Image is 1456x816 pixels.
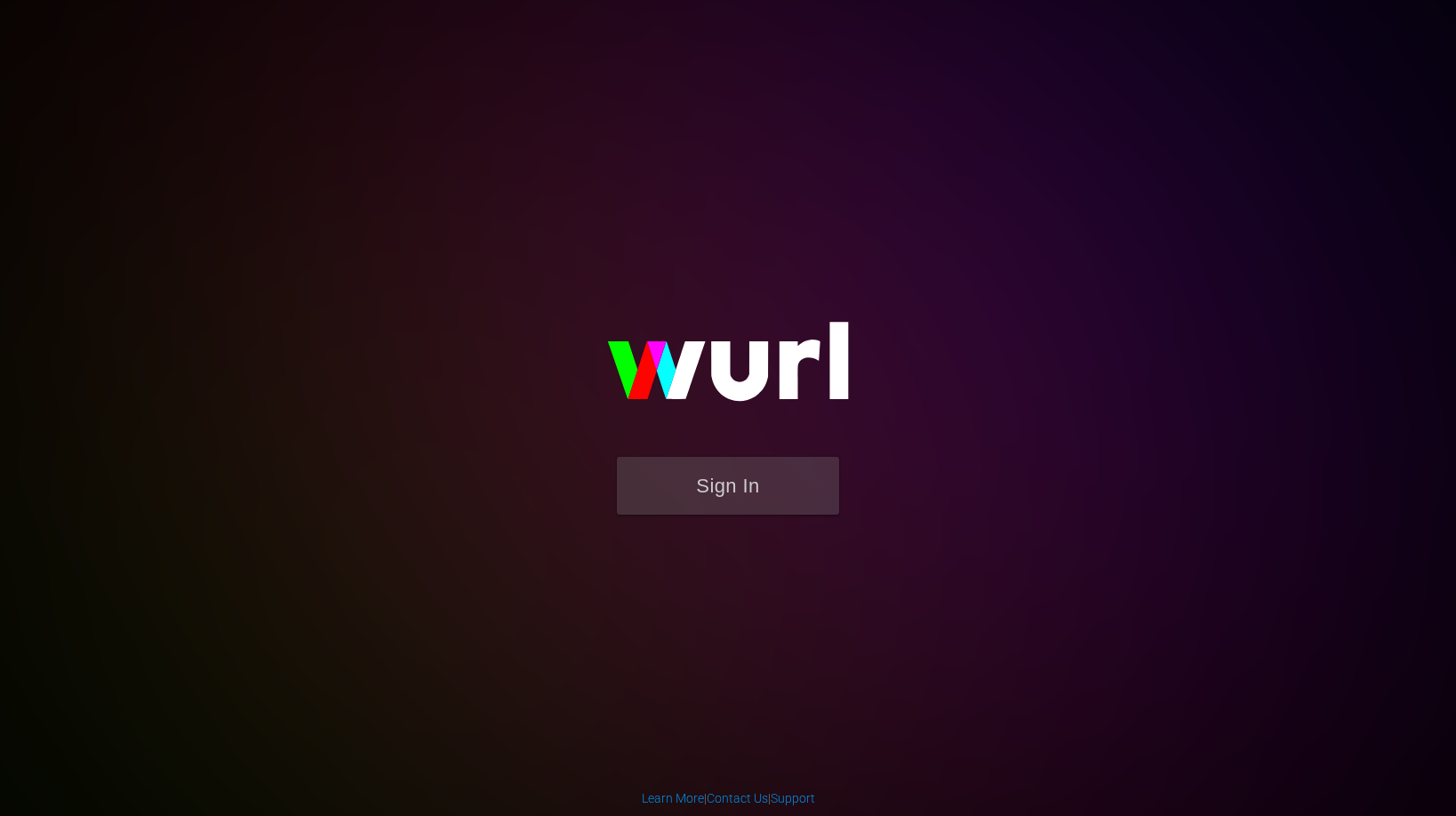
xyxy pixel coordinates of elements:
[771,791,815,805] a: Support
[642,791,704,805] a: Learn More
[642,789,815,807] div: | |
[550,284,906,456] img: wurl-logo-on-black-223613ac3d8ba8fe6dc639794a292ebdb59501304c7dfd60c99c58986ef67473.svg
[707,791,768,805] a: Contact Us
[617,457,839,515] button: Sign In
